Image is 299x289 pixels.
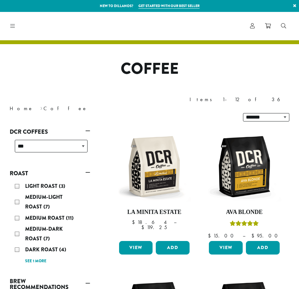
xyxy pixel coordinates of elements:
span: – [174,219,176,226]
a: La Minita Estate [117,130,192,238]
bdi: 18.64 [132,219,168,226]
span: (11) [66,214,74,222]
span: $ [141,224,147,231]
div: Rated 5.00 out of 5 [230,220,259,229]
span: $ [132,219,137,226]
div: DCR Coffees [10,137,90,160]
span: Medium Roast [25,214,66,222]
a: Roast [10,168,90,179]
div: Items 1-12 of 36 [190,96,289,103]
span: (7) [43,203,50,210]
span: $ [208,232,213,239]
span: (7) [43,235,50,242]
span: Light Roast [25,182,59,190]
h4: Ava Blonde [207,209,281,216]
bdi: 119.25 [141,224,167,231]
div: Roast [10,179,90,268]
bdi: 95.00 [251,232,281,239]
a: Ava BlondeRated 5.00 out of 5 [207,130,281,238]
button: Add [156,241,190,255]
a: View [119,241,153,255]
a: Get started with our best seller [138,3,200,9]
span: Medium-Light Roast [25,193,62,210]
h4: La Minita Estate [117,209,192,216]
a: Search [276,21,291,31]
a: View [209,241,243,255]
img: DCR-12oz-La-Minita-Estate-Stock-scaled.png [117,130,192,204]
span: Medium-Dark Roast [25,225,63,242]
span: › [40,102,42,112]
nav: Breadcrumb [10,105,140,112]
span: $ [251,232,257,239]
span: – [243,232,245,239]
a: Home [10,105,33,112]
span: (3) [59,182,65,190]
span: (4) [59,246,66,253]
h1: Coffee [5,60,294,78]
span: Dark Roast [25,246,59,253]
a: DCR Coffees [10,126,90,137]
a: See 1 more [25,258,46,265]
button: Add [246,241,280,255]
bdi: 15.00 [208,232,237,239]
img: DCR-12oz-Ava-Blonde-Stock-scaled.png [207,130,281,204]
